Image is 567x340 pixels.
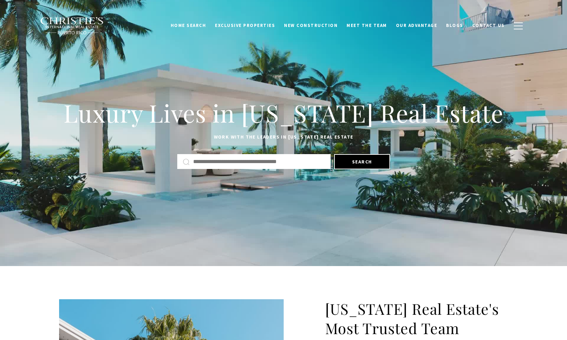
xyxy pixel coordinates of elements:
[210,19,280,32] a: Exclusive Properties
[442,19,468,32] a: Blogs
[280,19,342,32] a: New Construction
[215,22,275,28] span: Exclusive Properties
[59,133,508,141] p: Work with the leaders in [US_STATE] Real Estate
[40,17,104,35] img: Christie's International Real Estate black text logo
[166,19,211,32] a: Home Search
[334,154,390,169] button: Search
[59,98,508,128] h1: Luxury Lives in [US_STATE] Real Estate
[391,19,442,32] a: Our Advantage
[396,22,437,28] span: Our Advantage
[342,19,391,32] a: Meet the Team
[284,22,338,28] span: New Construction
[325,299,508,338] h2: [US_STATE] Real Estate's Most Trusted Team
[472,22,505,28] span: Contact Us
[446,22,463,28] span: Blogs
